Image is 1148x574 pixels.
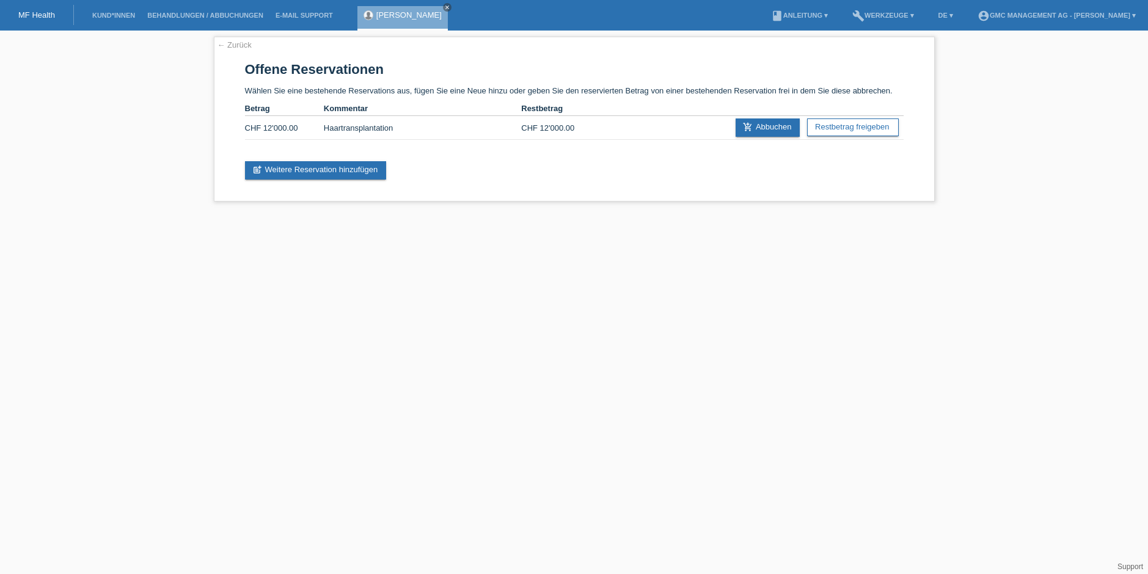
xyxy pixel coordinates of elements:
a: account_circleGMC Management AG - [PERSON_NAME] ▾ [971,12,1142,19]
a: post_addWeitere Reservation hinzufügen [245,161,387,180]
a: Support [1117,562,1143,571]
a: MF Health [18,10,55,20]
th: Kommentar [324,101,521,116]
a: Behandlungen / Abbuchungen [141,12,269,19]
i: account_circle [978,10,990,22]
a: [PERSON_NAME] [376,10,442,20]
a: ← Zurück [218,40,252,49]
div: Wählen Sie eine bestehende Reservations aus, fügen Sie eine Neue hinzu oder geben Sie den reservi... [214,37,935,202]
a: add_shopping_cartAbbuchen [736,118,800,137]
th: Betrag [245,101,324,116]
i: book [771,10,783,22]
i: post_add [252,165,262,175]
a: Kund*innen [86,12,141,19]
i: add_shopping_cart [743,122,753,132]
td: CHF 12'000.00 [521,116,600,140]
td: CHF 12'000.00 [245,116,324,140]
i: build [852,10,865,22]
h1: Offene Reservationen [245,62,904,77]
a: buildWerkzeuge ▾ [846,12,920,19]
th: Restbetrag [521,101,600,116]
i: close [444,4,450,10]
a: Restbetrag freigeben [807,118,898,136]
a: close [443,3,452,12]
td: Haartransplantation [324,116,521,140]
a: E-Mail Support [269,12,339,19]
a: bookAnleitung ▾ [765,12,834,19]
a: DE ▾ [932,12,959,19]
